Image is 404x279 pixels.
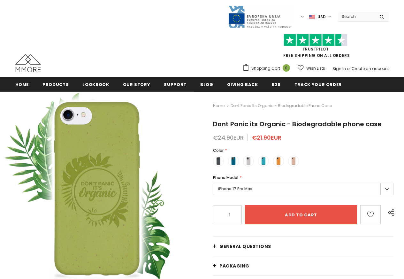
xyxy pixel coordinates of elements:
span: Blog [200,81,213,88]
span: Phone Model [213,175,238,180]
a: Sign In [332,66,346,71]
span: Wish Lists [306,65,325,72]
a: Wish Lists [298,63,325,74]
span: Our Story [123,81,150,88]
span: Products [42,81,69,88]
a: Our Story [123,77,150,91]
a: Lookbook [82,77,109,91]
span: FREE SHIPPING ON ALL ORDERS [242,37,389,58]
label: iPhone 17 Pro Max [213,183,393,195]
input: Add to cart [245,205,357,224]
span: 0 [283,64,290,72]
span: General Questions [219,243,271,250]
span: USD [317,14,326,20]
a: Trustpilot [302,46,329,52]
img: Trust Pilot Stars [284,34,347,46]
span: Shopping Cart [251,65,280,72]
span: Dont Panic its Organic - Biodegradable phone case [231,102,332,110]
span: €21.90EUR [252,134,281,142]
span: Dont Panic its Organic - Biodegradable phone case [213,120,382,128]
a: Shopping Cart 0 [242,64,293,73]
span: Track your order [294,81,342,88]
img: MMORE Cases [15,54,41,72]
a: Home [15,77,29,91]
a: Javni Razpis [228,14,292,19]
span: Home [15,81,29,88]
a: PACKAGING [213,256,393,275]
span: Lookbook [82,81,109,88]
span: B2B [272,81,281,88]
a: Create an account [352,66,389,71]
span: €24.90EUR [213,134,244,142]
a: B2B [272,77,281,91]
a: General Questions [213,237,393,256]
span: or [347,66,351,71]
span: Color [213,148,224,153]
input: Search Site [338,12,375,21]
img: Javni Razpis [228,5,292,28]
span: support [164,81,187,88]
span: Giving back [227,81,258,88]
a: support [164,77,187,91]
img: USD [309,14,315,19]
a: Giving back [227,77,258,91]
a: Blog [200,77,213,91]
a: Track your order [294,77,342,91]
a: Products [42,77,69,91]
span: PACKAGING [219,263,249,269]
a: Home [213,102,225,110]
